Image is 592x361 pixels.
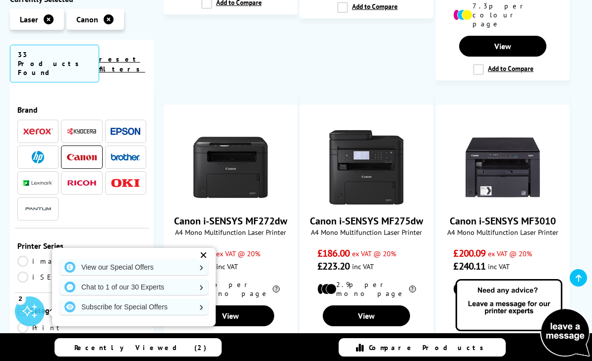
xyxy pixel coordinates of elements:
span: inc VAT [216,262,238,271]
a: Canon i-SENSYS MF272dw [193,197,268,207]
a: Ricoh [67,177,97,189]
a: imageRUNNER [17,256,102,267]
a: Pantum [23,203,53,215]
span: ex VAT @ 20% [352,249,396,258]
li: 7.3p per colour page [453,1,551,28]
a: View [187,305,274,326]
span: Printer Series [17,241,146,251]
img: Open Live Chat window [453,278,592,359]
span: A4 Mono Multifunction Laser Printer [441,227,564,237]
img: Ricoh [67,180,97,186]
span: inc VAT [352,262,374,271]
a: Epson [111,125,140,138]
a: Subscribe for Special Offers [59,299,208,315]
span: A4 Mono Multifunction Laser Printer [305,227,428,237]
a: Canon i-SENSYS MF275dw [329,197,404,207]
img: Brother [111,153,140,160]
img: Lexmark [23,180,53,186]
a: Canon i-SENSYS MF272dw [174,215,287,227]
a: Canon i-SENSYS MF3010 [450,215,556,227]
span: Recently Viewed (2) [74,343,207,352]
span: ex VAT @ 20% [488,249,532,258]
a: Recently Viewed (2) [55,338,221,357]
span: £186.00 [317,247,350,260]
label: Add to Compare [337,2,398,13]
a: Chat to 1 of our 30 Experts [59,279,208,295]
img: Kyocera [67,128,97,135]
a: reset filters [99,55,145,73]
a: Compare Products [339,338,505,357]
a: View [459,36,546,57]
img: Canon i-SENSYS MF275dw [329,130,404,205]
a: View our Special Offers [59,259,208,275]
a: OKI [111,177,140,189]
img: OKI [111,179,140,187]
span: £223.20 [317,260,350,273]
img: Pantum [23,203,53,215]
a: iSENSYS [17,272,82,283]
img: HP [32,151,44,163]
a: HP [23,151,53,163]
span: Laser [20,14,38,24]
li: 2.9p per mono page [181,280,280,298]
span: £240.11 [453,260,485,273]
img: Xerox [23,128,53,135]
img: Epson [111,128,140,135]
img: Canon i-SENSYS MF272dw [193,130,268,205]
a: View [323,305,410,326]
a: Canon [67,151,97,163]
span: inc VAT [488,262,510,271]
span: £200.09 [453,247,485,260]
a: Canon i-SENSYS MF3010 [466,197,540,207]
span: ex VAT @ 20% [216,249,260,258]
label: Add to Compare [473,64,533,75]
span: 33 Products Found [10,45,99,82]
img: Canon i-SENSYS MF3010 [466,130,540,205]
img: Canon [67,154,97,160]
div: 2 [15,293,26,304]
span: Compare Products [369,343,489,352]
li: 2.9p per mono page [317,280,415,298]
a: Print Only [17,322,82,344]
a: Canon i-SENSYS MF275dw [310,215,423,227]
span: Brand [17,105,146,115]
span: Canon [76,14,98,24]
a: Lexmark [23,177,53,189]
a: Xerox [23,125,53,138]
a: Brother [111,151,140,163]
span: A4 Mono Multifunction Laser Printer [169,227,292,237]
div: ✕ [196,248,210,262]
a: Kyocera [67,125,97,138]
